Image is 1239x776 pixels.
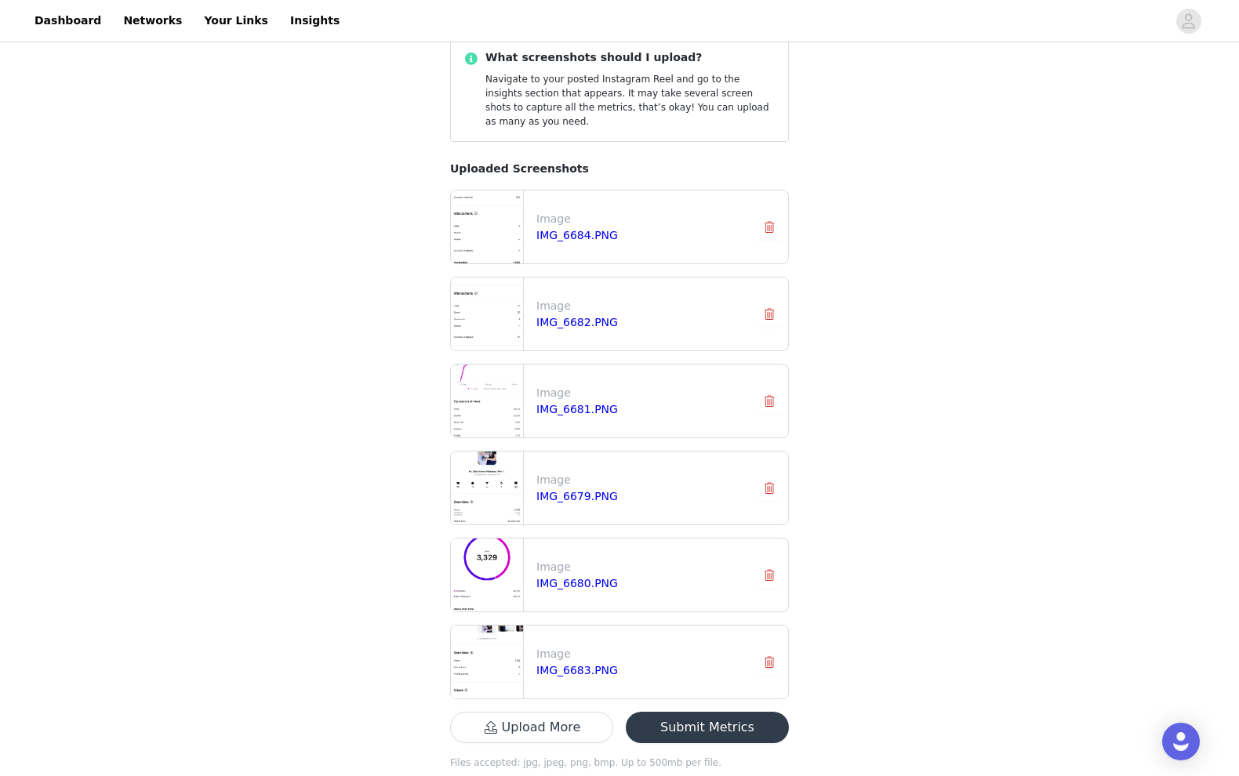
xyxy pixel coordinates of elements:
[626,712,789,743] button: Submit Metrics
[194,3,278,38] a: Your Links
[536,664,618,676] a: IMG_6683.PNG
[536,490,618,502] a: IMG_6679.PNG
[536,646,744,662] p: Image
[536,298,744,314] p: Image
[485,49,776,66] p: What screenshots should I upload?
[536,211,744,227] p: Image
[450,161,789,177] p: Uploaded Screenshots
[25,3,111,38] a: Dashboard
[451,451,523,524] img: file
[536,403,618,415] a: IMG_6681.PNG
[536,316,618,328] a: IMG_6682.PNG
[1162,723,1200,760] div: Open Intercom Messenger
[281,3,349,38] a: Insights
[536,472,744,488] p: Image
[450,722,613,734] span: Upload More
[451,364,523,437] img: file
[536,559,744,575] p: Image
[451,538,523,611] img: file
[114,3,191,38] a: Networks
[536,385,744,401] p: Image
[451,277,523,350] img: file
[451,190,523,263] img: file
[485,72,776,129] p: Navigate to your posted Instagram Reel and go to the insights section that appears. It may take s...
[451,626,523,698] img: file
[536,577,618,589] a: IMG_6680.PNG
[1181,9,1196,34] div: avatar
[450,756,789,770] p: Files accepted: jpg, jpeg, png, bmp. Up to 500mb per file.
[536,229,618,241] a: IMG_6684.PNG
[450,712,613,743] button: Upload More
